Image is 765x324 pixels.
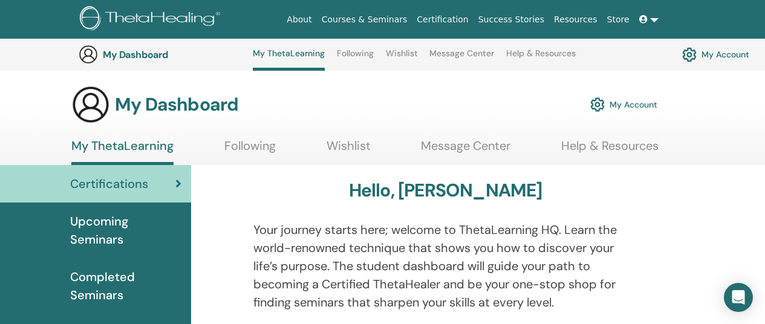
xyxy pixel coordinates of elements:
[253,221,638,311] p: Your journey starts here; welcome to ThetaLearning HQ. Learn the world-renowned technique that sh...
[103,49,224,60] h3: My Dashboard
[71,85,110,124] img: generic-user-icon.jpg
[71,138,174,165] a: My ThetaLearning
[317,8,412,31] a: Courses & Seminars
[79,45,98,64] img: generic-user-icon.jpg
[70,212,181,248] span: Upcoming Seminars
[590,91,657,118] a: My Account
[349,180,542,201] h3: Hello, [PERSON_NAME]
[115,94,238,115] h3: My Dashboard
[724,283,753,312] div: Open Intercom Messenger
[70,175,148,193] span: Certifications
[561,138,659,162] a: Help & Resources
[253,48,325,71] a: My ThetaLearning
[80,6,224,33] img: logo.png
[429,48,494,68] a: Message Center
[421,138,510,162] a: Message Center
[549,8,602,31] a: Resources
[386,48,418,68] a: Wishlist
[70,268,181,304] span: Completed Seminars
[282,8,316,31] a: About
[602,8,634,31] a: Store
[337,48,374,68] a: Following
[474,8,549,31] a: Success Stories
[682,44,697,65] img: cog.svg
[327,138,371,162] a: Wishlist
[506,48,576,68] a: Help & Resources
[682,44,749,65] a: My Account
[412,8,473,31] a: Certification
[224,138,276,162] a: Following
[590,94,605,115] img: cog.svg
